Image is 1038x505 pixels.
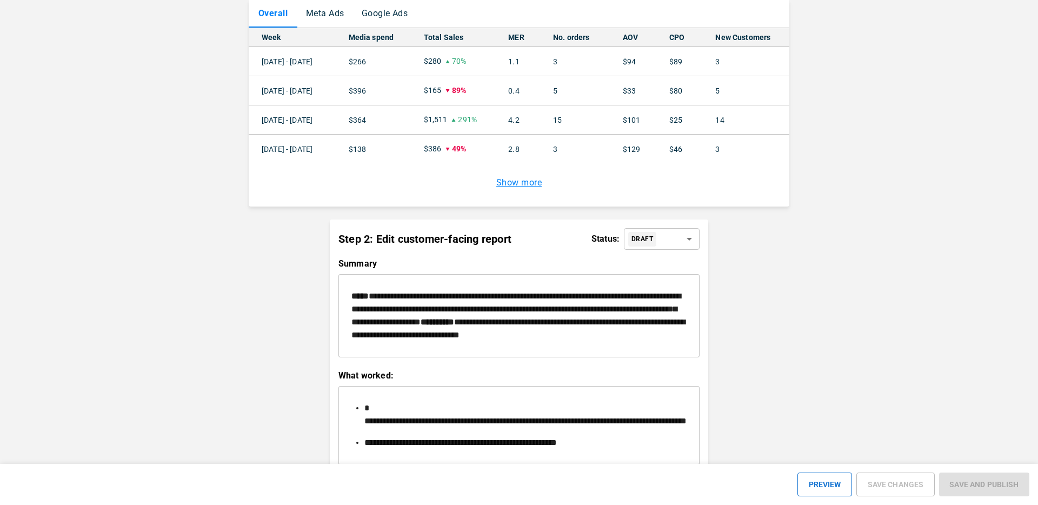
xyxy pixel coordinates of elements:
div: rdw-wrapper [339,275,699,357]
th: Total Sales [411,28,496,47]
p: $280 [424,56,442,67]
p: $165 [424,85,442,96]
th: MER [495,28,540,47]
td: 3 [702,135,789,164]
td: [DATE] - [DATE] [249,135,336,164]
td: 3 [540,135,609,164]
td: $89 [656,47,703,76]
td: 4.2 [495,105,540,135]
td: 3 [540,47,609,76]
button: PREVIEW [797,473,852,496]
td: $46 [656,135,703,164]
p: 291% [458,114,477,125]
th: No. orders [540,28,609,47]
p: Status: [591,234,620,245]
td: 5 [540,76,609,105]
div: rdw-wrapper [339,387,699,464]
td: $80 [656,76,703,105]
td: $101 [610,105,656,135]
td: [DATE] - [DATE] [249,47,336,76]
td: 1.1 [495,47,540,76]
p: $1,511 [424,114,448,125]
th: Week [249,28,336,47]
p: Summary [338,258,700,270]
td: $33 [610,76,656,105]
td: 3 [702,47,789,76]
th: AOV [610,28,656,47]
td: [DATE] - [DATE] [249,76,336,105]
td: 14 [702,105,789,135]
td: 0.4 [495,76,540,105]
td: 5 [702,76,789,105]
td: $94 [610,47,656,76]
td: $138 [336,135,411,164]
td: [DATE] - [DATE] [249,105,336,135]
div: DRAFT [628,232,656,247]
p: What worked: [338,370,700,382]
td: $129 [610,135,656,164]
p: Step 2: Edit customer-facing report [338,231,511,247]
button: Show more [492,172,546,194]
td: $364 [336,105,411,135]
td: 2.8 [495,135,540,164]
th: CPO [656,28,703,47]
td: $266 [336,47,411,76]
td: $396 [336,76,411,105]
td: $25 [656,105,703,135]
td: 15 [540,105,609,135]
p: 49% [452,143,466,155]
p: 70% [452,56,466,67]
p: $386 [424,143,442,155]
div: rdw-editor [351,290,687,342]
div: rdw-editor [351,402,687,449]
th: Media spend [336,28,411,47]
th: New Customers [702,28,789,47]
p: 89% [452,85,466,96]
